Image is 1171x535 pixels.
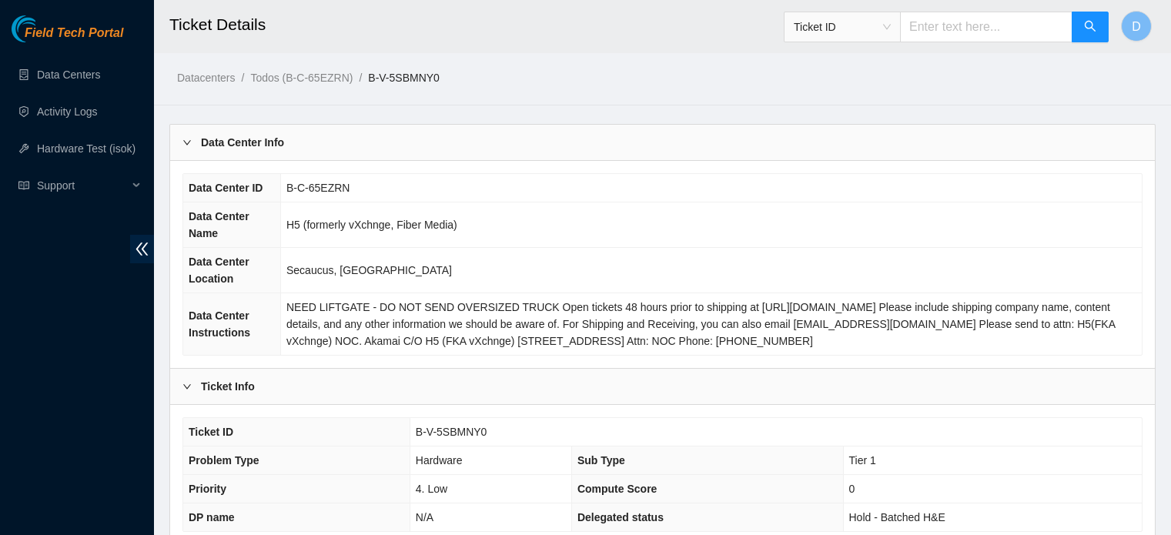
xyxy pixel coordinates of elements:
[577,511,664,523] span: Delegated status
[189,256,249,285] span: Data Center Location
[189,483,226,495] span: Priority
[1072,12,1109,42] button: search
[577,483,657,495] span: Compute Score
[18,180,29,191] span: read
[37,170,128,201] span: Support
[416,483,447,495] span: 4. Low
[416,454,463,466] span: Hardware
[849,483,855,495] span: 0
[1084,20,1096,35] span: search
[286,182,350,194] span: B-C-65EZRN
[25,26,123,41] span: Field Tech Portal
[250,72,353,84] a: Todos (B-C-65EZRN)
[170,369,1155,404] div: Ticket Info
[177,72,235,84] a: Datacenters
[849,454,876,466] span: Tier 1
[359,72,362,84] span: /
[189,210,249,239] span: Data Center Name
[37,105,98,118] a: Activity Logs
[241,72,244,84] span: /
[1132,17,1141,36] span: D
[189,454,259,466] span: Problem Type
[201,378,255,395] b: Ticket Info
[37,142,136,155] a: Hardware Test (isok)
[286,301,1115,347] span: NEED LIFTGATE - DO NOT SEND OVERSIZED TRUCK Open tickets 48 hours prior to shipping at [URL][DOMA...
[900,12,1072,42] input: Enter text here...
[130,235,154,263] span: double-left
[189,182,263,194] span: Data Center ID
[12,15,78,42] img: Akamai Technologies
[37,69,100,81] a: Data Centers
[189,426,233,438] span: Ticket ID
[286,219,457,231] span: H5 (formerly vXchnge, Fiber Media)
[182,138,192,147] span: right
[201,134,284,151] b: Data Center Info
[794,15,891,38] span: Ticket ID
[12,28,123,48] a: Akamai TechnologiesField Tech Portal
[1121,11,1152,42] button: D
[182,382,192,391] span: right
[416,511,433,523] span: N/A
[189,511,235,523] span: DP name
[416,426,487,438] span: B-V-5SBMNY0
[577,454,625,466] span: Sub Type
[189,309,250,339] span: Data Center Instructions
[286,264,452,276] span: Secaucus, [GEOGRAPHIC_DATA]
[849,511,945,523] span: Hold - Batched H&E
[170,125,1155,160] div: Data Center Info
[368,72,440,84] a: B-V-5SBMNY0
